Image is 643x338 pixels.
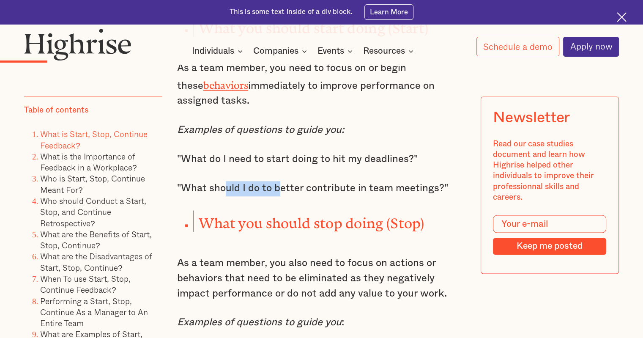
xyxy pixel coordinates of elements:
[40,272,131,296] a: When To use Start, Stop, Continue Feedback?
[253,46,309,56] div: Companies
[493,215,607,255] form: Modal Form
[177,125,344,135] em: Examples of questions to guide you:
[40,250,152,273] a: What are the Disadvantages of Start, Stop, Continue?
[363,46,416,56] div: Resources
[230,7,353,17] div: This is some text inside of a div block.
[203,80,248,86] a: behaviors
[317,46,344,56] div: Events
[40,228,152,251] a: What are the Benefits of Start, Stop, Continue?
[317,46,355,56] div: Events
[40,128,148,151] a: What is Start, Stop, Continue Feedback?
[493,238,607,255] input: Keep me posted
[177,152,466,167] p: "What do I need to start doing to hit my deadlines?"
[476,37,559,56] a: Schedule a demo
[364,4,414,19] a: Learn More
[177,317,342,327] em: Examples of questions to guide you
[192,46,245,56] div: Individuals
[493,139,607,203] div: Read our case studies document and learn how Highrise helped other individuals to improve their p...
[363,46,405,56] div: Resources
[40,172,145,195] a: Who is Start, Stop, Continue Meant For?
[177,181,466,196] p: "What should I do to better contribute in team meetings?"
[617,12,627,22] img: Cross icon
[493,215,607,233] input: Your e-mail
[40,295,148,330] a: Performing a Start, Stop, Continue As a Manager to An Entire Team
[24,105,88,115] div: Table of contents
[253,46,298,56] div: Companies
[563,37,619,57] a: Apply now
[177,256,466,301] p: As a team member, you also need to focus on actions or behaviors that need to be eliminated as th...
[192,46,234,56] div: Individuals
[177,315,466,330] p: :
[24,28,131,61] img: Highrise logo
[40,195,146,229] a: Who should Conduct a Start, Stop, and Continue Retrospective?
[177,61,466,109] p: As a team member, you need to focus on or begin these immediately to improve performance on assig...
[199,215,424,224] strong: What you should stop doing (Stop)
[493,109,570,126] div: Newsletter
[40,150,137,173] a: What is the Importance of Feedback in a Workplace?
